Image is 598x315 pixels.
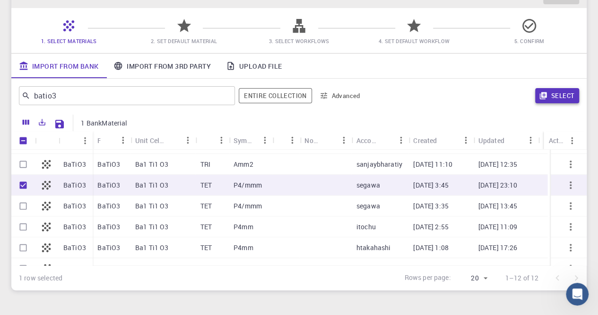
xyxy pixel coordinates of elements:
button: Columns [18,115,34,130]
p: TET [200,180,211,190]
p: [DATE] 1:37 [413,264,449,273]
p: [DATE] 01:37 [478,264,517,273]
p: [DATE] 11:10 [413,160,452,169]
div: Unit Cell Formula [130,131,196,150]
p: BaTiO3 [63,180,86,190]
div: Tags [273,131,300,150]
p: itochu [356,222,376,232]
button: Menu [337,133,352,148]
button: Menu [180,133,195,148]
button: Sort [165,133,180,148]
p: P4/mmm [234,201,262,211]
p: sanjaybharatiy [356,160,402,169]
div: Symmetry [229,131,273,150]
p: [DATE] 11:09 [478,222,517,232]
p: [DATE] 13:45 [478,201,517,211]
button: Sort [378,133,393,148]
p: Ba1 Ti1 O3 [135,201,169,211]
div: Account [356,131,378,150]
span: 3. Select Workflows [269,37,329,45]
p: 1–12 of 12 [505,273,539,283]
p: TRI [200,160,210,169]
p: TET [200,222,211,232]
span: Dukungan [17,7,61,15]
div: Symmetry [234,131,258,150]
p: [DATE] 3:45 [413,180,449,190]
p: BaTiO3 [63,160,86,169]
div: Formula [93,131,130,150]
p: BaTiO3 [97,201,120,211]
button: Advanced [316,88,365,103]
button: Menu [78,133,93,148]
p: 1 BankMaterial [81,118,127,128]
p: Ba1 Ti1 O3 [135,264,169,273]
p: BaTiO3 [97,160,120,169]
p: [DATE] 3:35 [413,201,449,211]
span: 4. Set Default Workflow [379,37,450,45]
div: Actions [544,131,580,150]
button: Menu [285,133,300,148]
button: Sort [321,133,337,148]
button: Sort [437,133,452,148]
p: Ba1 Ti1 O3 [135,180,169,190]
div: Non-periodic [300,131,352,150]
p: BaTiO3 [97,222,120,232]
button: Sort [504,133,520,148]
p: Ba1 Ti1 O3 [135,243,169,252]
button: Menu [523,133,538,148]
p: BaTiO3 [63,222,86,232]
p: htakahashi [356,243,391,252]
button: Save Explorer Settings [50,115,69,134]
p: Amm2 [234,264,253,273]
p: Ba1 Ti1 O3 [135,160,169,169]
span: Filter throughout whole library including sets (folders) [239,88,312,103]
p: BaTiO3 [97,264,120,273]
button: Menu [458,133,473,148]
p: segawa [356,180,380,190]
p: [DATE] 1:08 [413,243,449,252]
span: 2. Set Default Material [151,37,217,45]
div: Name [59,131,93,150]
a: Upload File [218,54,289,78]
div: 20 [455,271,490,285]
a: Import From Bank [11,54,106,78]
p: P4/mmm [234,180,262,190]
p: BaTiO3 [97,180,120,190]
p: [DATE] 23:10 [478,180,517,190]
button: Sort [63,133,78,148]
p: TET [200,201,211,211]
button: Menu [564,133,580,148]
p: Ba1 Ti1 O3 [135,222,169,232]
p: P4mm [234,243,253,252]
span: 5. Confirm [514,37,544,45]
p: [DATE] 2:55 [413,222,449,232]
div: Updated [478,131,504,150]
button: Entire collection [239,88,312,103]
p: TRI [200,264,210,273]
button: Export [34,115,50,130]
p: Amm2 [234,160,253,169]
button: Menu [115,133,130,148]
div: 1 row selected [19,273,62,283]
div: Created [408,131,473,150]
p: BaTiO3 [63,264,86,273]
button: Select [535,88,579,103]
div: Actions [548,131,564,150]
div: Lattice [195,131,229,150]
div: Account [352,131,408,150]
p: TET [200,243,211,252]
p: segawa [356,201,380,211]
p: BaTiO3 [63,201,86,211]
button: Sort [200,133,215,148]
div: Updated [473,131,538,150]
button: Menu [258,133,273,148]
iframe: Intercom live chat [566,283,589,306]
div: Created [413,131,437,150]
div: Non-periodic [304,131,321,150]
p: ctcdemo [356,264,382,273]
div: Icon [35,131,59,150]
span: 1. Select Materials [41,37,97,45]
button: Sort [100,133,115,148]
div: Formula [97,131,100,150]
p: Rows per page: [404,273,451,284]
